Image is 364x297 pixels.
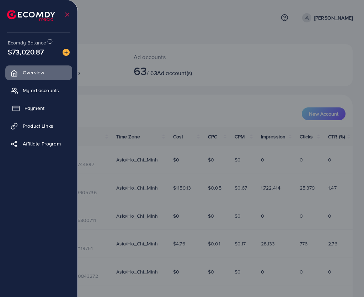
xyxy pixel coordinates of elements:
a: Overview [5,65,72,80]
a: Product Links [5,119,72,133]
span: My ad accounts [23,87,59,94]
img: logo [7,10,55,21]
span: $73,020.87 [8,47,44,57]
span: Affiliate Program [23,140,61,147]
span: Payment [25,105,44,112]
a: My ad accounts [5,83,72,97]
span: Overview [23,69,44,76]
a: Affiliate Program [5,137,72,151]
span: Ecomdy Balance [8,39,46,46]
iframe: Chat [334,265,359,292]
span: Product Links [23,122,53,129]
img: image [63,49,70,56]
a: Payment [5,101,72,115]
